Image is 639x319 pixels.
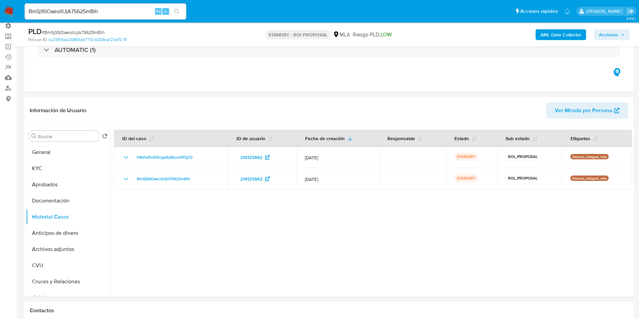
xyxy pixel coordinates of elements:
[42,29,105,36] span: # BmSj9SOaeollUjA7S625mBih
[31,133,37,139] button: Buscar
[170,7,184,16] button: search-icon
[565,8,570,14] a: Notificaciones
[599,29,618,40] span: Acciones
[30,307,628,314] h1: Contactos
[333,31,350,38] div: MLA
[25,7,186,16] input: Buscar usuario o caso...
[28,37,47,43] b: Person ID
[26,160,110,177] button: KYC
[38,133,97,139] input: Buscar
[627,8,634,15] a: Salir
[55,46,96,54] h3: AUTOMATIC (1)
[156,8,161,14] span: Alt
[536,29,586,40] button: AML Data Collector
[30,107,86,114] h1: Información de Usuario
[26,290,110,306] button: Créditos
[26,241,110,257] button: Archivos adjuntos
[520,8,558,15] span: Accesos rápidos
[586,8,625,14] p: gustavo.deseta@mercadolibre.com
[555,102,612,119] span: Ver Mirada por Persona
[353,31,392,38] span: Riesgo PLD:
[26,177,110,193] button: Aprobados
[381,31,392,38] span: LOW
[26,225,110,241] button: Anticipos de dinero
[26,209,110,225] button: Historial Casos
[546,102,628,119] button: Ver Mirada por Persona
[28,26,42,37] b: PLD
[165,8,167,14] span: s
[266,30,330,39] p: STANDBY - ROI PROPOSAL
[26,193,110,209] button: Documentación
[626,16,636,21] span: 3.156.1
[540,29,581,40] b: AML Data Collector
[102,133,107,141] button: Volver al orden por defecto
[26,257,110,274] button: CVU
[594,29,630,40] button: Acciones
[48,37,126,43] a: cc2999aa04889ab77f2cb348ca121e35
[26,274,110,290] button: Cruces y Relaciones
[38,42,620,58] div: AUTOMATIC (1)
[26,144,110,160] button: General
